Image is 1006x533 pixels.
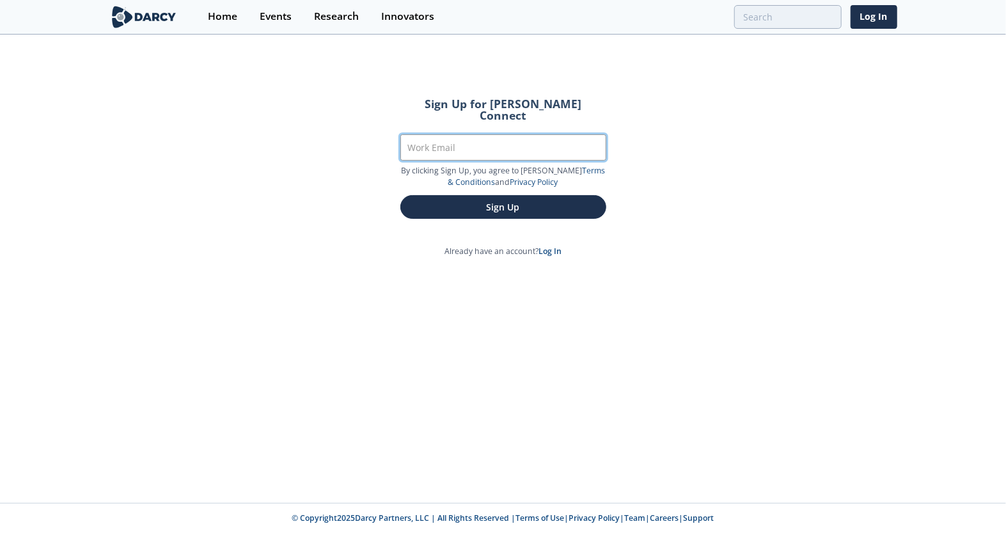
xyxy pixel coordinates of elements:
[382,246,624,257] p: Already have an account?
[260,12,292,22] div: Events
[510,177,558,187] a: Privacy Policy
[109,6,179,28] img: logo-wide.svg
[569,513,620,523] a: Privacy Policy
[400,165,606,189] p: By clicking Sign Up, you agree to [PERSON_NAME] and
[381,12,434,22] div: Innovators
[625,513,646,523] a: Team
[851,5,897,29] a: Log In
[30,513,977,524] p: © Copyright 2025 Darcy Partners, LLC | All Rights Reserved | | | | |
[208,12,237,22] div: Home
[400,195,606,219] button: Sign Up
[400,134,606,161] input: Work Email
[448,165,606,187] a: Terms & Conditions
[314,12,359,22] div: Research
[734,5,842,29] input: Advanced Search
[650,513,679,523] a: Careers
[400,99,606,121] h2: Sign Up for [PERSON_NAME] Connect
[516,513,565,523] a: Terms of Use
[684,513,714,523] a: Support
[538,246,562,257] a: Log In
